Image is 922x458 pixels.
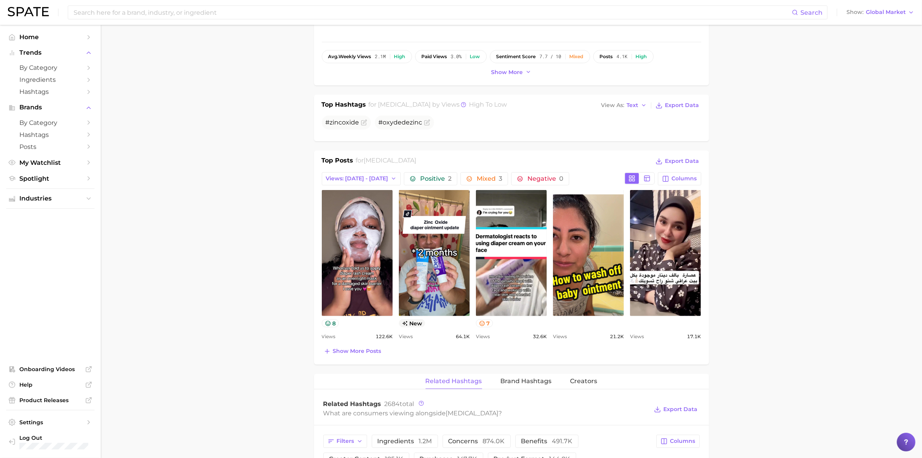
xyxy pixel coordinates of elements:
button: Columns [658,172,701,185]
span: 2.1m [375,54,386,59]
span: Trends [19,49,81,56]
span: Show [846,10,864,14]
a: Home [6,31,94,43]
a: Hashtags [6,86,94,98]
button: Filters [323,435,367,448]
h1: Top Hashtags [322,100,366,111]
button: sentiment score7.7 / 10Mixed [490,50,590,63]
span: Views: [DATE] - [DATE] [326,175,388,182]
span: Views [553,332,567,341]
span: zinc [410,119,422,126]
button: Columns [656,435,699,448]
span: 17.1k [687,332,701,341]
span: benefits [521,438,573,444]
span: Export Data [664,406,698,413]
span: View As [601,103,625,107]
a: Ingredients [6,74,94,86]
span: by Category [19,119,81,126]
a: by Category [6,62,94,74]
span: Filters [337,438,354,444]
button: Trends [6,47,94,59]
span: oxide [342,119,359,126]
button: posts4.1kHigh [593,50,654,63]
span: Views [322,332,336,341]
button: Flag as miscategorized or irrelevant [424,119,430,126]
span: Global Market [866,10,906,14]
span: Onboarding Videos [19,366,81,373]
span: Show more [491,69,523,76]
span: Views [476,332,490,341]
button: Export Data [654,100,701,111]
button: Industries [6,193,94,204]
a: Onboarding Videos [6,363,94,375]
span: Spotlight [19,175,81,182]
span: 2 [448,175,452,182]
span: 64.1k [456,332,470,341]
span: 0 [559,175,563,182]
span: 491.7k [552,437,573,445]
a: Product Releases [6,394,94,406]
a: by Category [6,117,94,129]
span: Brand Hashtags [501,378,552,385]
span: new [399,319,426,327]
a: My Watchlist [6,157,94,169]
span: Brands [19,104,81,111]
span: [MEDICAL_DATA] [378,101,431,108]
span: Hashtags [19,131,81,138]
button: ShowGlobal Market [845,7,916,17]
button: Views: [DATE] - [DATE] [322,172,401,185]
div: Low [470,54,480,59]
span: Views [630,332,644,341]
button: Show more posts [322,346,383,357]
div: What are consumers viewing alongside ? [323,408,649,418]
h2: for [355,156,416,168]
a: Hashtags [6,129,94,141]
button: Export Data [654,156,701,167]
div: High [636,54,647,59]
span: Columns [672,175,697,182]
span: Creators [570,378,597,385]
span: 21.2k [610,332,624,341]
span: paid views [422,54,447,59]
span: 32.6k [533,332,547,341]
a: Spotlight [6,173,94,185]
span: Negative [527,176,563,182]
span: #oxydede [379,119,422,126]
abbr: average [328,54,339,59]
button: Export Data [652,404,699,415]
span: Positive [420,176,452,182]
div: High [394,54,405,59]
button: 8 [322,319,339,327]
input: Search here for a brand, industry, or ingredient [73,6,792,19]
a: Help [6,379,94,391]
span: Mixed [477,176,502,182]
span: Settings [19,419,81,426]
span: high to low [469,101,507,108]
span: sentiment score [496,54,536,59]
span: Industries [19,195,81,202]
button: 7 [476,319,493,327]
a: Posts [6,141,94,153]
span: Posts [19,143,81,150]
span: by Category [19,64,81,71]
span: 3 [499,175,502,182]
span: Export Data [665,158,699,164]
button: Brands [6,102,94,113]
span: # [326,119,359,126]
span: Show more posts [333,348,381,354]
span: Related Hashtags [426,378,482,385]
span: Related Hashtags [323,400,381,408]
span: 3.0% [451,54,462,59]
span: [MEDICAL_DATA] [446,410,499,417]
h1: Top Posts [322,156,354,168]
span: ingredients [378,438,432,444]
span: total [385,400,414,408]
button: Flag as miscategorized or irrelevant [361,119,367,126]
span: Views [399,332,413,341]
span: 874.0k [483,437,505,445]
span: Export Data [665,102,699,109]
span: Search [800,9,822,16]
span: Log Out [19,434,88,441]
span: [MEDICAL_DATA] [364,157,416,164]
span: Columns [670,438,695,444]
